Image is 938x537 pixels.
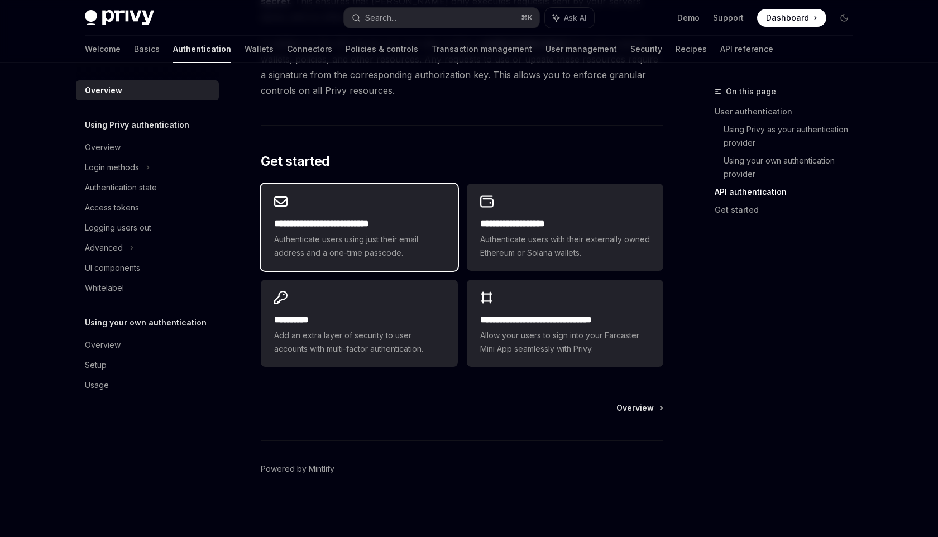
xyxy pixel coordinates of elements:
div: Overview [85,84,122,97]
div: Login methods [85,161,139,174]
div: Usage [85,378,109,392]
span: Authenticate users with their externally owned Ethereum or Solana wallets. [480,233,650,260]
a: Support [713,12,744,23]
a: Usage [76,375,219,395]
div: Overview [85,338,121,352]
a: **** **** **** ****Authenticate users with their externally owned Ethereum or Solana wallets. [467,184,663,271]
a: **** *****Add an extra layer of security to user accounts with multi-factor authentication. [261,280,457,367]
span: Authenticate users using just their email address and a one-time passcode. [274,233,444,260]
span: Add an extra layer of security to user accounts with multi-factor authentication. [274,329,444,356]
a: UI components [76,258,219,278]
a: Powered by Mintlify [261,463,334,474]
div: Authentication state [85,181,157,194]
a: Setup [76,355,219,375]
h5: Using your own authentication [85,316,207,329]
a: Whitelabel [76,278,219,298]
a: Connectors [287,36,332,63]
a: Overview [76,137,219,157]
span: On this page [726,85,776,98]
h5: Using Privy authentication [85,118,189,132]
a: Using Privy as your authentication provider [724,121,862,152]
a: Transaction management [432,36,532,63]
div: UI components [85,261,140,275]
a: Welcome [85,36,121,63]
span: Dashboard [766,12,809,23]
a: Using your own authentication provider [724,152,862,183]
a: Get started [715,201,862,219]
a: Policies & controls [346,36,418,63]
img: dark logo [85,10,154,26]
a: Authentication [173,36,231,63]
a: Security [630,36,662,63]
span: Allow your users to sign into your Farcaster Mini App seamlessly with Privy. [480,329,650,356]
button: Toggle dark mode [835,9,853,27]
a: Recipes [676,36,707,63]
div: Whitelabel [85,281,124,295]
span: ⌘ K [521,13,533,22]
span: Ask AI [564,12,586,23]
a: Authentication state [76,178,219,198]
a: User management [545,36,617,63]
span: In addition to the API secret, you can also configure that control specific wallets, policies, an... [261,36,663,98]
a: User authentication [715,103,862,121]
button: Search...⌘K [344,8,539,28]
a: Demo [677,12,700,23]
a: API authentication [715,183,862,201]
a: Basics [134,36,160,63]
a: Overview [76,80,219,100]
div: Search... [365,11,396,25]
a: Dashboard [757,9,826,27]
a: Overview [76,335,219,355]
a: API reference [720,36,773,63]
a: Access tokens [76,198,219,218]
span: Overview [616,402,654,414]
div: Advanced [85,241,123,255]
a: Logging users out [76,218,219,238]
div: Setup [85,358,107,372]
div: Access tokens [85,201,139,214]
a: Wallets [245,36,274,63]
span: Get started [261,152,329,170]
div: Overview [85,141,121,154]
a: Overview [616,402,662,414]
button: Ask AI [545,8,594,28]
div: Logging users out [85,221,151,234]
